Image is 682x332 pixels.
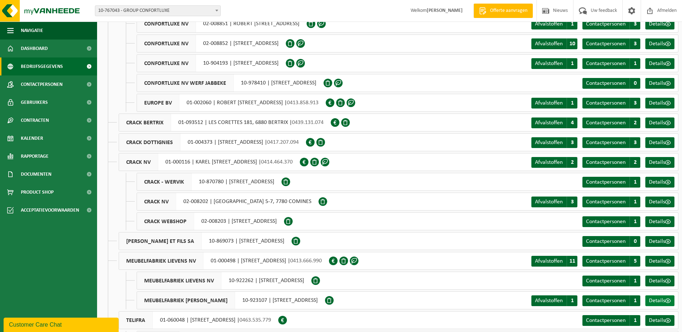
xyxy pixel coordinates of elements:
[567,256,577,267] span: 11
[649,298,665,304] span: Details
[95,5,221,16] span: 10-767043 - GROUP CONFORTLUXE
[582,78,640,89] a: Contactpersonen 0
[567,98,577,109] span: 1
[535,120,563,126] span: Afvalstoffen
[630,157,640,168] span: 2
[531,38,577,49] a: Afvalstoffen 10
[649,80,665,86] span: Details
[649,219,665,225] span: Details
[21,75,63,93] span: Contactpersonen
[586,219,626,225] span: Contactpersonen
[137,94,179,111] span: EUROPE BV
[586,239,626,244] span: Contactpersonen
[567,38,577,49] span: 10
[630,19,640,29] span: 3
[586,120,626,126] span: Contactpersonen
[630,38,640,49] span: 3
[582,276,640,286] a: Contactpersonen 1
[586,80,626,86] span: Contactpersonen
[119,311,278,329] div: 01-060048 | [STREET_ADDRESS] |
[586,100,626,106] span: Contactpersonen
[645,236,674,247] a: Details
[645,98,674,109] a: Details
[119,232,202,250] span: [PERSON_NAME] ET FILS SA
[531,137,577,148] a: Afvalstoffen 3
[119,153,300,171] div: 01-000116 | KAREL [STREET_ADDRESS] |
[567,157,577,168] span: 2
[567,197,577,207] span: 3
[21,165,51,183] span: Documenten
[137,55,196,72] span: CONFORTLUXE NV
[582,177,640,188] a: Contactpersonen 1
[649,100,665,106] span: Details
[21,201,79,219] span: Acceptatievoorwaarden
[119,114,331,132] div: 01-093512 | LES CORETTES 181, 6880 BERTRIX |
[535,160,563,165] span: Afvalstoffen
[649,61,665,66] span: Details
[535,100,563,106] span: Afvalstoffen
[4,316,120,332] iframe: chat widget
[535,140,563,146] span: Afvalstoffen
[531,58,577,69] a: Afvalstoffen 1
[488,7,529,14] span: Offerte aanvragen
[630,58,640,69] span: 1
[649,120,665,126] span: Details
[630,197,640,207] span: 1
[645,58,674,69] a: Details
[427,8,463,13] strong: [PERSON_NAME]
[645,177,674,188] a: Details
[567,117,577,128] span: 4
[586,140,626,146] span: Contactpersonen
[531,157,577,168] a: Afvalstoffen 2
[535,61,563,66] span: Afvalstoffen
[567,19,577,29] span: 1
[239,317,271,323] span: 0463.535.779
[137,193,319,211] div: 02-008202 | [GEOGRAPHIC_DATA] 5-7, 7780 COMINES
[21,147,49,165] span: Rapportage
[21,57,63,75] span: Bedrijfsgegevens
[119,134,180,151] span: CRACK DOTTIGNIES
[645,295,674,306] a: Details
[292,120,324,125] span: 0439.131.074
[137,15,196,32] span: CONFORTLUXE NV
[119,252,329,270] div: 01-000498 | [STREET_ADDRESS] |
[137,272,311,290] div: 10-922262 | [STREET_ADDRESS]
[649,199,665,205] span: Details
[586,258,626,264] span: Contactpersonen
[645,315,674,326] a: Details
[582,216,640,227] a: Contactpersonen 1
[582,98,640,109] a: Contactpersonen 3
[21,40,48,57] span: Dashboard
[630,137,640,148] span: 3
[645,38,674,49] a: Details
[586,298,626,304] span: Contactpersonen
[649,21,665,27] span: Details
[582,137,640,148] a: Contactpersonen 3
[137,291,325,309] div: 10-923107 | [STREET_ADDRESS]
[531,197,577,207] a: Afvalstoffen 3
[531,98,577,109] a: Afvalstoffen 1
[649,239,665,244] span: Details
[582,256,640,267] a: Contactpersonen 5
[290,258,322,264] span: 0413.666.990
[645,117,674,128] a: Details
[582,58,640,69] a: Contactpersonen 1
[137,34,286,52] div: 02-008852 | [STREET_ADDRESS]
[531,19,577,29] a: Afvalstoffen 1
[137,292,235,309] span: MEUBELFABRIEK [PERSON_NAME]
[535,21,563,27] span: Afvalstoffen
[649,258,665,264] span: Details
[137,74,234,92] span: CONFORTLUXE NV WERF JABBEKE
[630,78,640,89] span: 0
[586,21,626,27] span: Contactpersonen
[586,61,626,66] span: Contactpersonen
[137,35,196,52] span: CONFORTLUXE NV
[649,278,665,284] span: Details
[630,177,640,188] span: 1
[137,272,221,289] span: MEUBELFABRIEK LIEVENS NV
[630,236,640,247] span: 0
[582,295,640,306] a: Contactpersonen 1
[21,129,43,147] span: Kalender
[582,236,640,247] a: Contactpersonen 0
[119,153,158,171] span: CRACK NV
